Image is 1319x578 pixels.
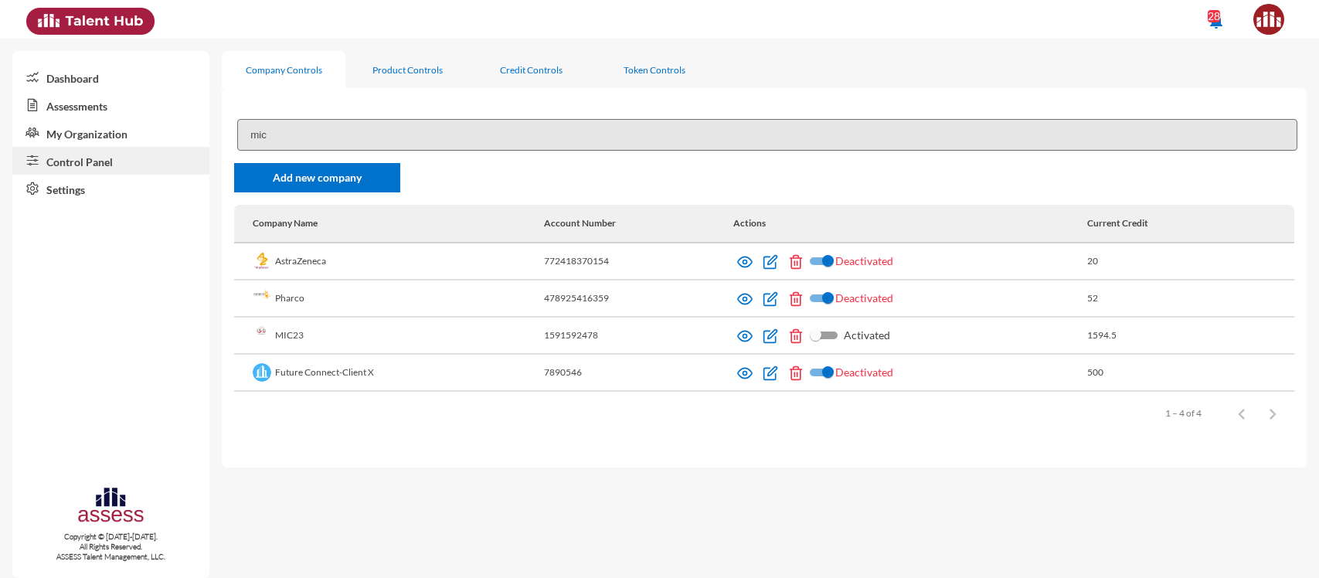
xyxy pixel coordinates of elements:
[234,163,400,192] a: Add new company
[1226,398,1257,429] button: Previous page
[1208,10,1220,22] div: 28
[835,363,893,382] span: Deactivated
[544,217,734,229] div: Account Number
[234,318,543,355] td: MIC23
[12,175,209,202] a: Settings
[733,217,766,229] div: Actions
[76,485,145,529] img: assesscompany-logo.png
[544,243,734,280] td: 772418370154
[835,289,893,308] span: Deactivated
[234,280,543,318] td: Pharco
[544,355,734,392] td: 7890546
[12,91,209,119] a: Assessments
[1207,12,1226,30] mat-icon: notifications
[544,318,734,355] td: 1591592478
[12,63,209,91] a: Dashboard
[253,217,318,229] div: Company Name
[1087,355,1294,392] td: 500
[1087,217,1276,229] div: Current Credit
[1087,243,1294,280] td: 20
[12,532,209,562] p: Copyright © [DATE]-[DATE]. All Rights Reserved. ASSESS Talent Management, LLC.
[253,217,543,229] div: Company Name
[234,355,543,392] td: Future Connect-Client X
[246,64,322,76] div: Company Controls
[12,119,209,147] a: My Organization
[12,147,209,175] a: Control Panel
[500,64,563,76] div: Credit Controls
[237,119,1297,151] input: Search
[1165,407,1202,419] div: 1 – 4 of 4
[372,64,443,76] div: Product Controls
[624,64,685,76] div: Token Controls
[844,326,890,345] span: Activated
[1087,217,1148,229] div: Current Credit
[544,280,734,318] td: 478925416359
[1257,398,1288,429] button: Next page
[733,217,1087,229] div: Actions
[234,243,543,280] td: AstraZeneca
[544,217,616,229] div: Account Number
[835,252,893,270] span: Deactivated
[1087,318,1294,355] td: 1594.5
[1087,280,1294,318] td: 52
